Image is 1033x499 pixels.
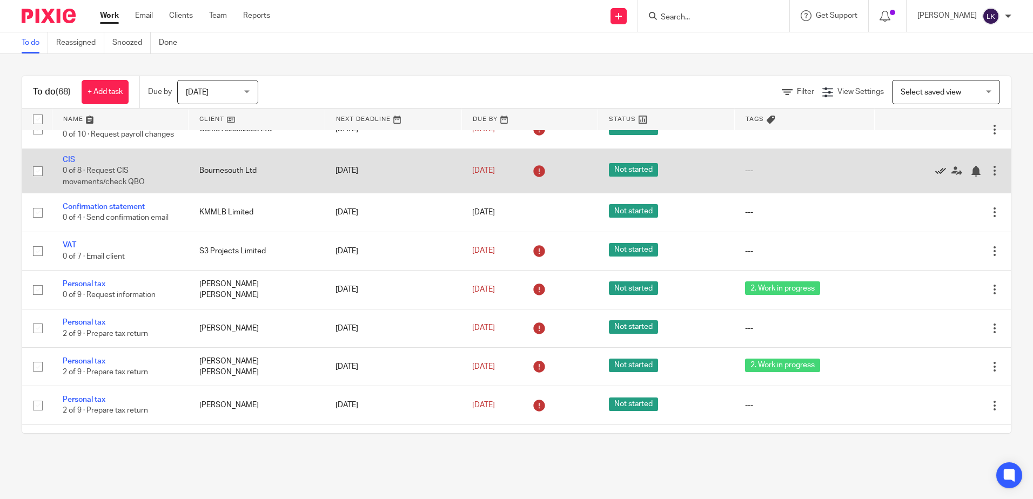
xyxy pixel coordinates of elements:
[63,407,148,415] span: 2 of 9 · Prepare tax return
[135,10,153,21] a: Email
[472,167,495,174] span: [DATE]
[189,347,325,386] td: [PERSON_NAME] [PERSON_NAME]
[63,319,105,326] a: Personal tax
[63,167,145,186] span: 0 of 8 · Request CIS movements/check QBO
[746,116,764,122] span: Tags
[325,271,461,309] td: [DATE]
[325,386,461,424] td: [DATE]
[169,10,193,21] a: Clients
[609,204,658,218] span: Not started
[63,396,105,403] a: Personal tax
[797,88,814,96] span: Filter
[745,359,820,372] span: 2. Work in progress
[22,9,76,23] img: Pixie
[816,12,857,19] span: Get Support
[189,424,325,463] td: [PERSON_NAME]
[112,32,151,53] a: Snoozed
[325,424,461,463] td: [DATE]
[209,10,227,21] a: Team
[63,330,148,338] span: 2 of 9 · Prepare tax return
[63,214,169,222] span: 0 of 4 · Send confirmation email
[63,203,145,211] a: Confirmation statement
[472,401,495,409] span: [DATE]
[22,32,48,53] a: To do
[472,363,495,370] span: [DATE]
[982,8,1000,25] img: svg%3E
[189,386,325,424] td: [PERSON_NAME]
[472,325,495,332] span: [DATE]
[901,89,961,96] span: Select saved view
[63,241,76,249] a: VAT
[745,246,863,257] div: ---
[159,32,185,53] a: Done
[609,397,658,411] span: Not started
[325,193,461,232] td: [DATE]
[917,10,977,21] p: [PERSON_NAME]
[189,193,325,232] td: KMMLB Limited
[472,286,495,293] span: [DATE]
[148,86,172,97] p: Due by
[325,347,461,386] td: [DATE]
[243,10,270,21] a: Reports
[63,280,105,288] a: Personal tax
[935,165,951,176] a: Mark as done
[609,243,658,257] span: Not started
[63,156,75,164] a: CIS
[609,281,658,295] span: Not started
[56,87,71,96] span: (68)
[186,89,209,96] span: [DATE]
[189,232,325,270] td: S3 Projects Limited
[472,208,495,216] span: [DATE]
[56,32,104,53] a: Reassigned
[325,309,461,347] td: [DATE]
[100,10,119,21] a: Work
[63,368,148,376] span: 2 of 9 · Prepare tax return
[63,253,125,260] span: 0 of 7 · Email client
[33,86,71,98] h1: To do
[472,247,495,255] span: [DATE]
[837,88,884,96] span: View Settings
[325,232,461,270] td: [DATE]
[609,359,658,372] span: Not started
[745,323,863,334] div: ---
[609,163,658,177] span: Not started
[660,13,757,23] input: Search
[189,271,325,309] td: [PERSON_NAME] [PERSON_NAME]
[63,358,105,365] a: Personal tax
[82,80,129,104] a: + Add task
[325,149,461,193] td: [DATE]
[63,291,156,299] span: 0 of 9 · Request information
[745,207,863,218] div: ---
[609,320,658,334] span: Not started
[189,149,325,193] td: Bournesouth Ltd
[745,165,863,176] div: ---
[63,131,174,139] span: 0 of 10 · Request payroll changes
[745,281,820,295] span: 2. Work in progress
[189,309,325,347] td: [PERSON_NAME]
[745,400,863,410] div: ---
